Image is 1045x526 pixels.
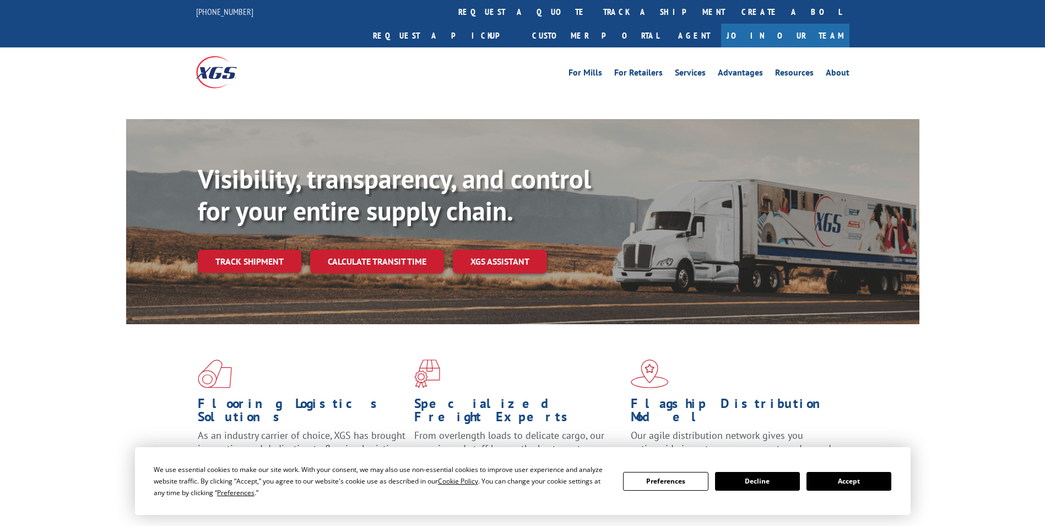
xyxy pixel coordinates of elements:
a: Resources [775,68,814,80]
img: xgs-icon-focused-on-flooring-red [414,359,440,388]
div: We use essential cookies to make our site work. With your consent, we may also use non-essential ... [154,464,610,498]
a: Request a pickup [365,24,524,47]
a: Calculate transit time [310,250,444,273]
a: About [826,68,849,80]
a: [PHONE_NUMBER] [196,6,253,17]
button: Accept [806,472,891,491]
img: xgs-icon-total-supply-chain-intelligence-red [198,359,232,388]
h1: Specialized Freight Experts [414,397,622,429]
a: Agent [667,24,721,47]
span: Preferences [217,488,255,497]
a: Join Our Team [721,24,849,47]
button: Preferences [623,472,708,491]
a: Advantages [718,68,763,80]
p: From overlength loads to delicate cargo, our experienced staff knows the best way to move your fr... [414,429,622,478]
h1: Flagship Distribution Model [631,397,839,429]
a: Customer Portal [524,24,667,47]
span: As an industry carrier of choice, XGS has brought innovation and dedication to flooring logistics... [198,429,405,468]
button: Decline [715,472,800,491]
a: Track shipment [198,250,301,273]
b: Visibility, transparency, and control for your entire supply chain. [198,162,591,228]
a: For Mills [568,68,602,80]
span: Our agile distribution network gives you nationwide inventory management on demand. [631,429,833,455]
a: For Retailers [614,68,663,80]
img: xgs-icon-flagship-distribution-model-red [631,359,669,388]
a: Services [675,68,706,80]
div: Cookie Consent Prompt [135,447,911,515]
span: Cookie Policy [438,476,478,486]
a: XGS ASSISTANT [453,250,547,273]
h1: Flooring Logistics Solutions [198,397,406,429]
